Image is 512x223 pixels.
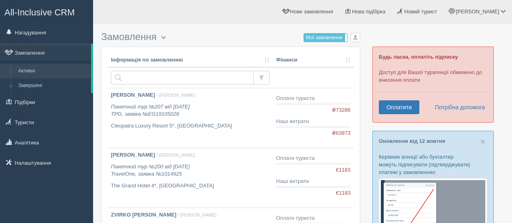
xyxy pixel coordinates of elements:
[276,215,351,222] div: Оплати туриста
[157,93,195,98] span: / [PERSON_NAME]
[111,71,254,85] input: Пошук за номером замовлення, ПІБ або паспортом туриста
[108,148,273,208] a: [PERSON_NAME] / [PERSON_NAME] Пакетний тур №200 від [DATE]TravelOne, заявка №1014925 The Grand Ho...
[111,104,190,117] i: Пакетний тур №207 від [DATE] TPG, заявка №EG19105028
[0,0,93,23] a: All-Inclusive CRM
[111,212,176,218] b: ZVIRKO [PERSON_NAME]
[111,152,155,158] b: [PERSON_NAME]
[178,212,216,217] span: / [PERSON_NAME]
[108,88,273,148] a: [PERSON_NAME] / [PERSON_NAME] Пакетний тур №207 від [DATE]TPG, заявка №EG19105028 Cleopatra Luxur...
[480,137,485,146] button: Close
[111,92,155,98] b: [PERSON_NAME]
[429,100,485,114] a: Потрібна допомога
[157,153,195,157] span: / [PERSON_NAME]
[276,178,351,185] div: Наші витрати
[352,8,386,15] span: Нова підбірка
[332,130,351,137] span: ₴63873
[111,182,270,190] p: The Grand Hotel 4*, [GEOGRAPHIC_DATA]
[276,118,351,125] div: Наші витрати
[111,122,270,130] p: Cleopatra Luxury Resort 5*, [GEOGRAPHIC_DATA]
[336,166,351,174] span: €1183
[379,153,487,176] p: Керівник агенції або бухгалтер можуть підписувати (підтверджувати) платежі у замовленнях:
[276,95,351,102] div: Оплати туриста
[480,137,485,146] span: ×
[336,189,351,197] span: €1183
[15,79,91,93] a: Завершені
[101,32,360,42] h3: Замовлення
[456,8,499,15] span: [PERSON_NAME]
[379,100,419,114] a: Оплатити
[290,8,333,15] span: Нове замовлення
[15,64,91,79] a: Активні
[111,164,190,177] i: Пакетний тур №200 від [DATE] TravelOne, заявка №1014925
[276,56,351,64] a: Фінанси
[379,138,445,144] a: Оновлення від 12 жовтня
[379,54,458,60] b: Будь ласка, оплатіть підписку
[276,155,351,162] div: Оплати туриста
[304,34,348,42] label: Мої замовлення
[404,8,437,15] span: Новий турист
[372,47,494,123] div: Доступ для Вашої турагенції обмежено до внесення оплати
[111,56,270,64] a: Інформація по замовленню
[332,106,351,114] span: ₴73286
[4,7,75,17] span: All-Inclusive CRM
